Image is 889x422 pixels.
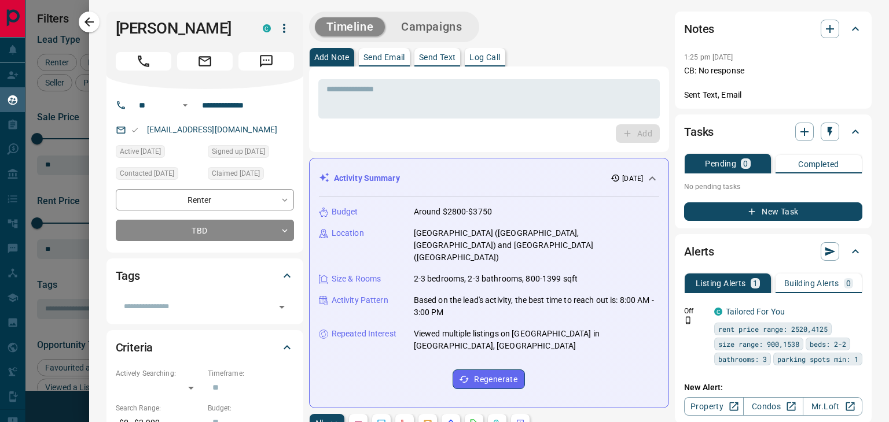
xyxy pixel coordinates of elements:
div: Wed Sep 10 2025 [116,145,202,161]
span: bathrooms: 3 [718,353,767,365]
p: Actively Searching: [116,368,202,379]
h2: Alerts [684,242,714,261]
a: Tailored For You [726,307,785,316]
p: [GEOGRAPHIC_DATA] ([GEOGRAPHIC_DATA], [GEOGRAPHIC_DATA]) and [GEOGRAPHIC_DATA] ([GEOGRAPHIC_DATA]) [414,227,659,264]
span: Claimed [DATE] [212,168,260,179]
a: Condos [743,397,803,416]
span: size range: 900,1538 [718,338,799,350]
div: condos.ca [714,308,722,316]
p: 0 [743,160,748,168]
p: Around $2800-$3750 [414,206,492,218]
button: New Task [684,202,862,221]
div: Tasks [684,118,862,146]
div: Tags [116,262,294,290]
span: Email [177,52,233,71]
h2: Notes [684,20,714,38]
p: 1 [753,279,758,287]
button: Campaigns [390,17,473,36]
p: 2-3 bedrooms, 2-3 bathrooms, 800-1399 sqft [414,273,578,285]
svg: Push Notification Only [684,316,692,324]
div: Notes [684,15,862,43]
span: parking spots min: 1 [777,353,858,365]
p: Send Text [419,53,456,61]
button: Open [178,98,192,112]
p: Budget: [208,403,294,413]
div: condos.ca [263,24,271,32]
span: Message [238,52,294,71]
span: Contacted [DATE] [120,168,174,179]
h2: Tasks [684,123,714,141]
h2: Tags [116,266,140,285]
p: Add Note [314,53,350,61]
p: [DATE] [622,173,643,184]
div: Wed Sep 10 2025 [116,167,202,183]
p: Search Range: [116,403,202,413]
h1: [PERSON_NAME] [116,19,245,38]
button: Regenerate [453,369,525,389]
p: Size & Rooms [332,273,381,285]
p: 0 [846,279,851,287]
p: Activity Pattern [332,294,388,306]
p: Pending [705,160,736,168]
p: Log Call [469,53,500,61]
svg: Email Valid [131,126,139,134]
span: Active [DATE] [120,146,161,157]
span: Call [116,52,171,71]
p: Off [684,306,707,316]
p: Completed [798,160,839,168]
p: No pending tasks [684,178,862,195]
p: Repeated Interest [332,328,396,340]
p: Viewed multiple listings on [GEOGRAPHIC_DATA] in [GEOGRAPHIC_DATA], [GEOGRAPHIC_DATA] [414,328,659,352]
div: Fri Aug 23 2024 [208,145,294,161]
div: Activity Summary[DATE] [319,168,659,189]
span: Signed up [DATE] [212,146,265,157]
a: [EMAIL_ADDRESS][DOMAIN_NAME] [147,125,278,134]
h2: Criteria [116,338,153,357]
p: Location [332,227,364,239]
button: Timeline [315,17,385,36]
a: Mr.Loft [803,397,862,416]
span: rent price range: 2520,4125 [718,323,828,335]
div: Renter [116,189,294,210]
p: Listing Alerts [696,279,746,287]
p: Activity Summary [334,172,400,184]
p: Based on the lead's activity, the best time to reach out is: 8:00 AM - 3:00 PM [414,294,659,319]
p: CB: No response Sent Text, Email [684,65,862,101]
p: New Alert: [684,382,862,394]
p: Send Email [363,53,405,61]
p: Building Alerts [784,279,839,287]
p: Budget [332,206,358,218]
button: Open [274,299,290,315]
div: Criteria [116,334,294,361]
p: 1:25 pm [DATE] [684,53,733,61]
span: beds: 2-2 [810,338,846,350]
p: Timeframe: [208,368,294,379]
div: Wed Sep 10 2025 [208,167,294,183]
a: Property [684,397,744,416]
div: Alerts [684,238,862,265]
div: TBD [116,220,294,241]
